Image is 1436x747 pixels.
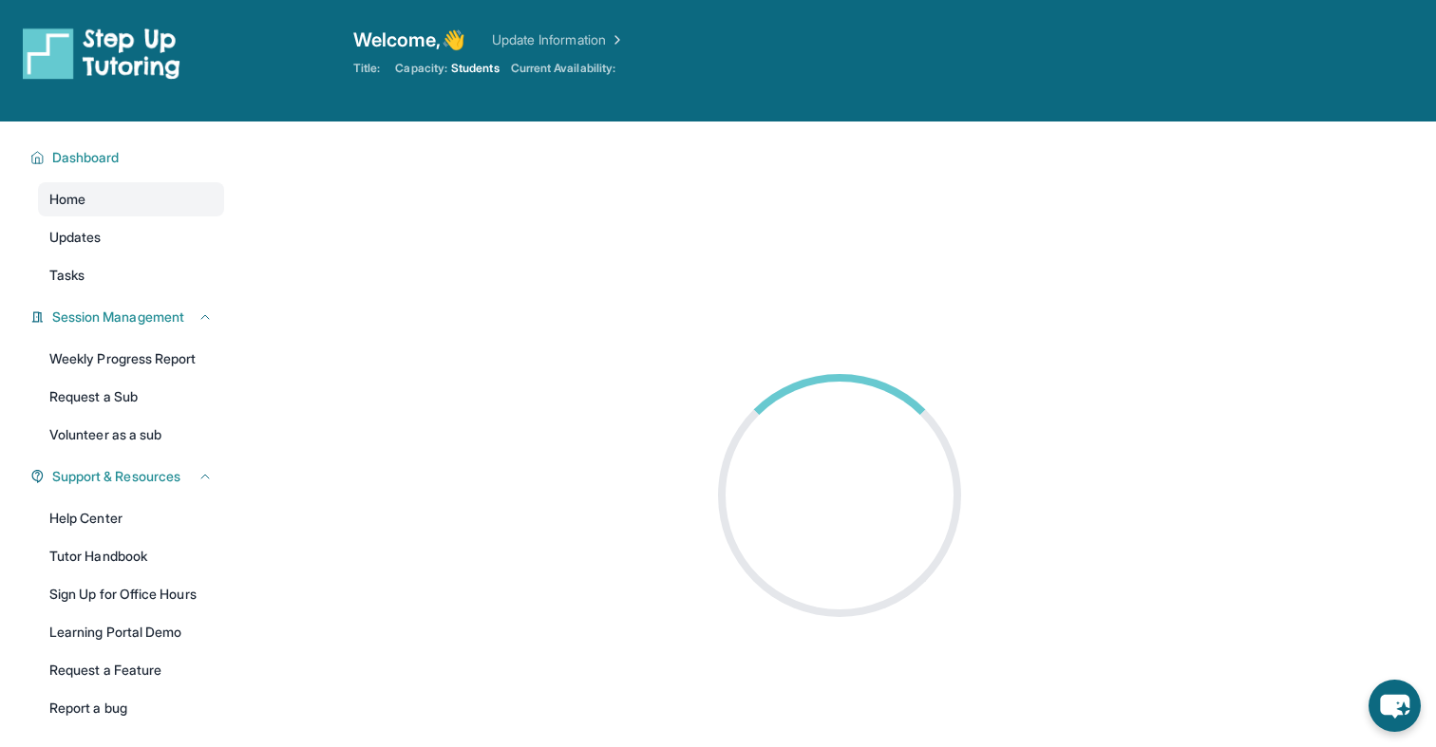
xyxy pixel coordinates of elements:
[451,61,500,76] span: Students
[38,418,224,452] a: Volunteer as a sub
[38,501,224,535] a: Help Center
[52,467,180,486] span: Support & Resources
[45,467,213,486] button: Support & Resources
[52,308,184,327] span: Session Management
[38,258,224,292] a: Tasks
[23,27,180,80] img: logo
[38,691,224,725] a: Report a bug
[38,653,224,687] a: Request a Feature
[395,61,447,76] span: Capacity:
[45,308,213,327] button: Session Management
[38,615,224,649] a: Learning Portal Demo
[45,148,213,167] button: Dashboard
[353,27,465,53] span: Welcome, 👋
[38,380,224,414] a: Request a Sub
[1369,680,1421,732] button: chat-button
[492,30,625,49] a: Update Information
[49,266,85,285] span: Tasks
[511,61,615,76] span: Current Availability:
[38,182,224,216] a: Home
[38,220,224,254] a: Updates
[49,190,85,209] span: Home
[606,30,625,49] img: Chevron Right
[353,61,380,76] span: Title:
[49,228,102,247] span: Updates
[38,577,224,611] a: Sign Up for Office Hours
[38,342,224,376] a: Weekly Progress Report
[38,539,224,573] a: Tutor Handbook
[52,148,120,167] span: Dashboard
